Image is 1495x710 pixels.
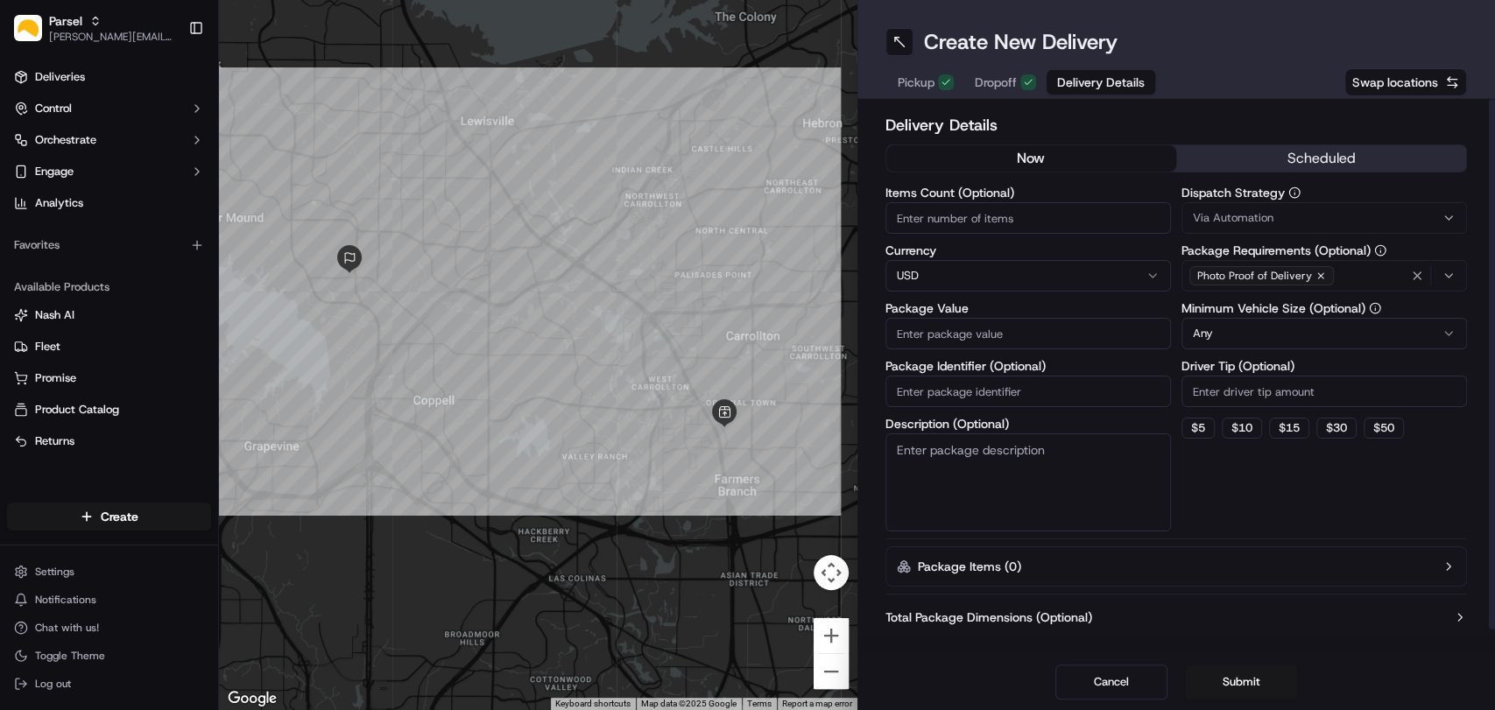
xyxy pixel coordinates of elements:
span: Settings [35,565,74,579]
button: Total Package Dimensions (Optional) [885,608,1468,626]
button: Parsel [49,12,82,30]
span: Returns [35,433,74,449]
div: Favorites [7,231,211,259]
span: Chat with us! [35,621,99,635]
img: 1736555255976-a54dd68f-1ca7-489b-9aae-adbdc363a1c4 [18,167,49,199]
button: Control [7,95,211,123]
button: [PERSON_NAME][EMAIL_ADDRESS][PERSON_NAME][DOMAIN_NAME] [49,30,174,44]
label: Driver Tip (Optional) [1181,360,1467,372]
button: Map camera controls [814,555,849,590]
a: Returns [14,433,204,449]
button: Product Catalog [7,396,211,424]
span: Create [101,508,138,525]
span: Product Catalog [35,402,119,418]
button: Create [7,503,211,531]
input: Got a question? Start typing here... [46,113,315,131]
p: Welcome 👋 [18,70,319,98]
input: Enter package value [885,318,1171,349]
button: $15 [1269,418,1309,439]
a: Product Catalog [14,402,204,418]
a: Deliveries [7,63,211,91]
input: Enter number of items [885,202,1171,234]
label: Package Requirements (Optional) [1181,244,1467,257]
button: Dispatch Strategy [1288,186,1301,199]
span: API Documentation [166,254,281,271]
span: Engage [35,164,74,179]
span: Map data ©2025 Google [641,699,737,708]
label: Total Package Dimensions (Optional) [885,608,1092,626]
label: Description (Optional) [885,418,1171,430]
label: Dispatch Strategy [1181,186,1467,199]
span: Via Automation [1193,210,1273,226]
label: Package Value [885,302,1171,314]
span: Promise [35,370,76,386]
span: Pickup [898,74,934,91]
a: Promise [14,370,204,386]
span: Fleet [35,339,60,355]
button: Settings [7,559,211,584]
span: Dropoff [975,74,1017,91]
div: 📗 [18,256,32,270]
button: Photo Proof of Delivery [1181,260,1467,292]
h2: Delivery Details [885,113,1468,137]
button: Zoom out [814,654,849,689]
a: Terms (opens in new tab) [747,699,772,708]
img: Google [223,687,281,710]
a: Fleet [14,339,204,355]
a: 📗Knowledge Base [11,247,141,278]
button: Package Requirements (Optional) [1374,244,1386,257]
a: Open this area in Google Maps (opens a new window) [223,687,281,710]
span: Orchestrate [35,132,96,148]
span: Swap locations [1352,74,1438,91]
button: $5 [1181,418,1215,439]
button: Nash AI [7,301,211,329]
a: Nash AI [14,307,204,323]
button: Submit [1185,664,1297,699]
button: Minimum Vehicle Size (Optional) [1369,302,1381,314]
button: Log out [7,671,211,696]
label: Package Identifier (Optional) [885,360,1171,372]
span: Analytics [35,195,83,211]
button: Chat with us! [7,615,211,640]
span: Control [35,101,72,116]
button: now [886,145,1176,172]
button: Via Automation [1181,202,1467,234]
button: Package Items (0) [885,546,1468,587]
label: Currency [885,244,1171,257]
button: ParselParsel[PERSON_NAME][EMAIL_ADDRESS][PERSON_NAME][DOMAIN_NAME] [7,7,181,49]
button: Zoom in [814,618,849,653]
span: Pylon [174,297,212,310]
div: Start new chat [60,167,287,185]
span: Notifications [35,593,96,607]
h1: Create New Delivery [924,28,1118,56]
button: Returns [7,427,211,455]
span: Toggle Theme [35,649,105,663]
button: Swap locations [1344,68,1467,96]
a: Analytics [7,189,211,217]
span: Log out [35,677,71,691]
button: Fleet [7,333,211,361]
div: We're available if you need us! [60,185,222,199]
button: Promise [7,364,211,392]
div: 💻 [148,256,162,270]
span: Knowledge Base [35,254,134,271]
input: Enter package identifier [885,376,1171,407]
label: Items Count (Optional) [885,186,1171,199]
button: Engage [7,158,211,186]
button: Toggle Theme [7,643,211,668]
button: Start new chat [298,172,319,193]
label: Minimum Vehicle Size (Optional) [1181,302,1467,314]
a: Powered byPylon [123,296,212,310]
a: 💻API Documentation [141,247,288,278]
span: Nash AI [35,307,74,323]
input: Enter driver tip amount [1181,376,1467,407]
button: Cancel [1055,664,1167,699]
button: Keyboard shortcuts [555,698,631,710]
label: Package Items ( 0 ) [918,558,1021,575]
button: $30 [1316,418,1357,439]
span: Delivery Details [1057,74,1145,91]
button: $50 [1364,418,1404,439]
div: Available Products [7,273,211,301]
